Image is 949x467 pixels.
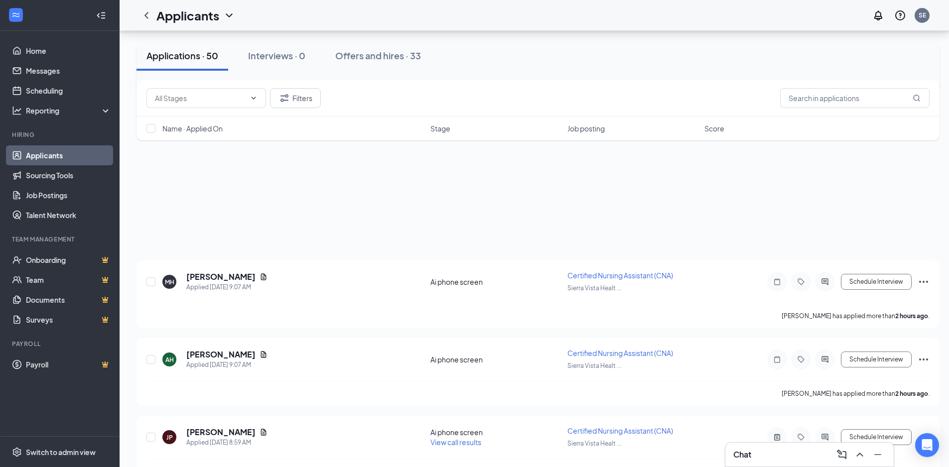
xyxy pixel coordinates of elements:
svg: ActiveChat [819,355,831,363]
svg: Notifications [872,9,884,21]
svg: WorkstreamLogo [11,10,21,20]
a: Messages [26,61,111,81]
span: View call results [430,438,481,447]
svg: Settings [12,447,22,457]
p: [PERSON_NAME] has applied more than . [782,312,930,320]
h5: [PERSON_NAME] [186,427,256,438]
input: All Stages [155,93,246,104]
svg: Ellipses [918,276,930,288]
div: Ai phone screen [430,277,561,287]
span: Stage [430,123,450,133]
a: PayrollCrown [26,354,111,374]
h5: [PERSON_NAME] [186,271,256,282]
div: Applications · 50 [146,49,218,62]
span: Certified Nursing Assistant (CNA) [567,426,673,435]
a: DocumentsCrown [26,290,111,310]
h3: Chat [733,449,751,460]
b: 2 hours ago [895,312,928,320]
span: Score [704,123,724,133]
a: Home [26,41,111,61]
button: Schedule Interview [841,429,912,445]
span: Job posting [567,123,605,133]
svg: ChevronLeft [140,9,152,21]
button: Schedule Interview [841,351,912,367]
svg: Analysis [12,106,22,116]
span: Sierra Vista Healt ... [567,440,621,447]
svg: Note [771,278,783,286]
svg: ChevronDown [250,94,258,102]
p: [PERSON_NAME] has applied more than . [782,389,930,398]
div: Hiring [12,130,109,139]
a: SurveysCrown [26,310,111,330]
svg: ChevronDown [223,9,235,21]
svg: Document [260,428,268,436]
div: Switch to admin view [26,447,96,457]
a: Applicants [26,145,111,165]
span: Certified Nursing Assistant (CNA) [567,271,673,280]
input: Search in applications [780,88,930,108]
button: Schedule Interview [841,274,912,290]
svg: ComposeMessage [836,449,848,461]
svg: ActiveNote [771,433,783,441]
svg: MagnifyingGlass [913,94,921,102]
button: Filter Filters [270,88,321,108]
svg: Tag [795,278,807,286]
a: Job Postings [26,185,111,205]
svg: Document [260,350,268,358]
div: Reporting [26,106,112,116]
svg: QuestionInfo [894,9,906,21]
div: Open Intercom Messenger [915,433,939,457]
button: ChevronUp [852,447,868,463]
svg: Ellipses [918,353,930,365]
div: Team Management [12,235,109,243]
b: 2 hours ago [895,390,928,397]
div: SE [919,11,926,19]
button: Minimize [870,447,886,463]
div: Offers and hires · 33 [335,49,421,62]
svg: Minimize [872,449,884,461]
div: MH [165,278,174,286]
a: Scheduling [26,81,111,101]
div: Interviews · 0 [248,49,305,62]
div: JP [166,433,173,442]
span: Sierra Vista Healt ... [567,362,621,369]
span: Sierra Vista Healt ... [567,284,621,292]
svg: Filter [278,92,290,104]
button: ComposeMessage [834,447,850,463]
div: Payroll [12,340,109,348]
svg: Tag [795,355,807,363]
a: Talent Network [26,205,111,225]
h1: Applicants [156,7,219,24]
svg: ChevronUp [854,449,866,461]
svg: ActiveChat [819,433,831,441]
div: Applied [DATE] 8:59 AM [186,438,268,448]
svg: Document [260,273,268,281]
a: TeamCrown [26,270,111,290]
a: Sourcing Tools [26,165,111,185]
div: Ai phone screen [430,427,561,437]
svg: Ellipses [918,431,930,443]
svg: Note [771,355,783,363]
h5: [PERSON_NAME] [186,349,256,360]
div: AH [165,355,174,364]
svg: Tag [795,433,807,441]
div: Applied [DATE] 9:07 AM [186,282,268,292]
a: OnboardingCrown [26,250,111,270]
span: Name · Applied On [162,123,223,133]
div: Applied [DATE] 9:07 AM [186,360,268,370]
svg: Collapse [96,10,106,20]
div: Ai phone screen [430,354,561,364]
span: Certified Nursing Assistant (CNA) [567,349,673,357]
svg: ActiveChat [819,278,831,286]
